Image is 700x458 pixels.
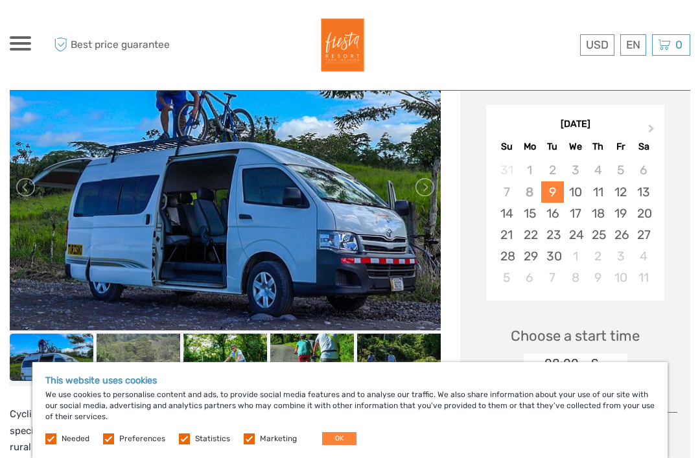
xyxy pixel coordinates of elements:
[586,38,609,51] span: USD
[632,203,655,224] div: Choose Saturday, September 20th, 2025
[609,246,632,267] div: Choose Friday, October 3rd, 2025
[632,267,655,288] div: Choose Saturday, October 11th, 2025
[511,326,640,346] span: Choose a start time
[587,159,609,181] div: Not available Thursday, September 4th, 2025
[322,432,356,445] button: OK
[519,181,541,203] div: Not available Monday, September 8th, 2025
[97,334,180,381] img: 9e1f6b7bc70c488c85cb1f0b6896505a_slider_thumbnail.jpg
[587,203,609,224] div: Choose Thursday, September 18th, 2025
[541,138,564,155] div: Tu
[32,362,668,458] div: We use cookies to personalise content and ads, to provide social media features and to analyse ou...
[564,224,587,246] div: Choose Wednesday, September 24th, 2025
[564,246,587,267] div: Choose Wednesday, October 1st, 2025
[609,159,632,181] div: Not available Friday, September 5th, 2025
[620,34,646,56] div: EN
[495,181,518,203] div: Not available Sunday, September 7th, 2025
[495,246,518,267] div: Choose Sunday, September 28th, 2025
[183,334,267,381] img: 7fa5e0c3cc3d47168ebf887da900d6fb_slider_thumbnail.jpeg
[609,267,632,288] div: Choose Friday, October 10th, 2025
[51,34,180,56] span: Best price guarantee
[587,181,609,203] div: Choose Thursday, September 11th, 2025
[673,38,684,51] span: 0
[564,159,587,181] div: Not available Wednesday, September 3rd, 2025
[270,334,354,381] img: 5b5851f390d14d1e997f9cb087d48cb4_slider_thumbnail.jpeg
[62,433,89,444] label: Needed
[149,20,165,36] button: Open LiveChat chat widget
[519,203,541,224] div: Choose Monday, September 15th, 2025
[486,118,664,132] div: [DATE]
[541,203,564,224] div: Choose Tuesday, September 16th, 2025
[519,159,541,181] div: Not available Monday, September 1st, 2025
[587,246,609,267] div: Choose Thursday, October 2nd, 2025
[609,138,632,155] div: Fr
[495,267,518,288] div: Choose Sunday, October 5th, 2025
[609,203,632,224] div: Choose Friday, September 19th, 2025
[564,138,587,155] div: We
[609,224,632,246] div: Choose Friday, September 26th, 2025
[260,433,297,444] label: Marketing
[632,138,655,155] div: Sa
[45,375,655,386] h5: This website uses cookies
[564,267,587,288] div: Choose Wednesday, October 8th, 2025
[519,224,541,246] div: Choose Monday, September 22nd, 2025
[519,246,541,267] div: Choose Monday, September 29th, 2025
[519,267,541,288] div: Choose Monday, October 6th, 2025
[10,334,93,381] img: aa4de9237f814be9bc0093bd17a07162_slider_thumbnail.jpeg
[642,121,663,142] button: Next Month
[541,181,564,203] div: Choose Tuesday, September 9th, 2025
[495,159,518,181] div: Not available Sunday, August 31st, 2025
[564,203,587,224] div: Choose Wednesday, September 17th, 2025
[18,23,146,33] p: We're away right now. Please check back later!
[609,181,632,203] div: Choose Friday, September 12th, 2025
[544,355,607,372] div: 08:00 - Share Tour
[541,224,564,246] div: Choose Tuesday, September 23rd, 2025
[632,181,655,203] div: Choose Saturday, September 13th, 2025
[632,246,655,267] div: Choose Saturday, October 4th, 2025
[357,334,441,381] img: a8b893256e524b509ada31b0a2279acc_slider_thumbnail.jpeg
[119,433,165,444] label: Preferences
[195,433,230,444] label: Statistics
[541,159,564,181] div: Not available Tuesday, September 2nd, 2025
[564,181,587,203] div: Choose Wednesday, September 10th, 2025
[495,138,518,155] div: Su
[519,138,541,155] div: Mo
[587,138,609,155] div: Th
[541,267,564,288] div: Choose Tuesday, October 7th, 2025
[632,159,655,181] div: Not available Saturday, September 6th, 2025
[541,246,564,267] div: Choose Tuesday, September 30th, 2025
[495,224,518,246] div: Choose Sunday, September 21st, 2025
[587,224,609,246] div: Choose Thursday, September 25th, 2025
[309,13,373,77] img: Fiesta Resort
[495,203,518,224] div: Choose Sunday, September 14th, 2025
[490,159,660,288] div: month 2025-09
[632,224,655,246] div: Choose Saturday, September 27th, 2025
[10,43,441,330] img: aa4de9237f814be9bc0093bd17a07162_main_slider.jpeg
[587,267,609,288] div: Choose Thursday, October 9th, 2025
